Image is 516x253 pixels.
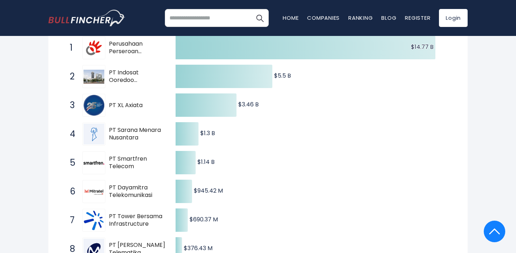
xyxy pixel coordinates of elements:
[66,70,73,83] span: 2
[439,9,468,27] a: Login
[109,102,163,109] span: PT XL Axiata
[66,214,73,226] span: 7
[83,161,104,165] img: PT Smartfren Telecom
[83,37,104,58] img: Perusahaan Perseroan (Persero) PT Telekomunikasi Indonesia
[66,128,73,140] span: 4
[411,43,434,51] text: $14.77 B
[109,126,163,142] span: PT Sarana Menara Nusantara
[48,10,125,26] img: bullfincher logo
[381,14,396,22] a: Blog
[238,100,259,109] text: $3.46 B
[109,213,163,228] span: PT Tower Bersama Infrastructure
[109,69,163,84] span: PT Indosat Ooredoo [PERSON_NAME]
[48,10,125,26] a: Go to homepage
[184,244,212,252] text: $376.43 M
[283,14,298,22] a: Home
[307,14,340,22] a: Companies
[197,158,215,166] text: $1.14 B
[348,14,373,22] a: Ranking
[83,95,104,116] img: PT XL Axiata
[251,9,269,27] button: Search
[66,42,73,54] span: 1
[109,40,163,55] span: Perusahaan Perseroan (Persero) PT Telekomunikasi Indonesia
[83,124,104,144] img: PT Sarana Menara Nusantara
[83,210,104,231] img: PT Tower Bersama Infrastructure
[405,14,430,22] a: Register
[66,185,73,198] span: 6
[66,99,73,111] span: 3
[66,157,73,169] span: 5
[190,215,218,224] text: $690.37 M
[109,155,163,170] span: PT Smartfren Telecom
[109,184,163,199] span: PT Dayamitra Telekomunikasi
[194,187,223,195] text: $945.42 M
[200,129,215,137] text: $1.3 B
[83,70,104,84] img: PT Indosat Ooredoo Hutchison
[83,181,104,202] img: PT Dayamitra Telekomunikasi
[274,72,291,80] text: $5.5 B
